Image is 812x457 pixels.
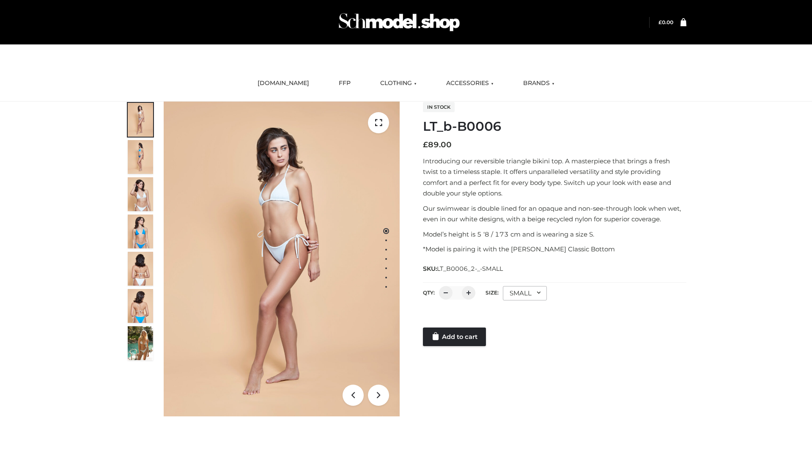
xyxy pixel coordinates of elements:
[251,74,315,93] a: [DOMAIN_NAME]
[437,265,503,273] span: LT_B0006_2-_-SMALL
[336,6,463,39] img: Schmodel Admin 964
[332,74,357,93] a: FFP
[128,140,153,174] img: ArielClassicBikiniTop_CloudNine_AzureSky_OW114ECO_2-scaled.jpg
[423,203,686,225] p: Our swimwear is double lined for an opaque and non-see-through look when wet, even in our white d...
[423,102,455,112] span: In stock
[658,19,673,25] bdi: 0.00
[128,103,153,137] img: ArielClassicBikiniTop_CloudNine_AzureSky_OW114ECO_1-scaled.jpg
[423,264,504,274] span: SKU:
[503,286,547,300] div: SMALL
[423,156,686,199] p: Introducing our reversible triangle bikini top. A masterpiece that brings a fresh twist to a time...
[128,215,153,248] img: ArielClassicBikiniTop_CloudNine_AzureSky_OW114ECO_4-scaled.jpg
[128,177,153,211] img: ArielClassicBikiniTop_CloudNine_AzureSky_OW114ECO_3-scaled.jpg
[423,140,428,149] span: £
[440,74,500,93] a: ACCESSORIES
[658,19,662,25] span: £
[423,119,686,134] h1: LT_b-B0006
[164,102,400,416] img: ArielClassicBikiniTop_CloudNine_AzureSky_OW114ECO_1
[423,229,686,240] p: Model’s height is 5 ‘8 / 173 cm and is wearing a size S.
[423,289,435,296] label: QTY:
[517,74,561,93] a: BRANDS
[658,19,673,25] a: £0.00
[374,74,423,93] a: CLOTHING
[423,140,452,149] bdi: 89.00
[423,328,486,346] a: Add to cart
[128,252,153,286] img: ArielClassicBikiniTop_CloudNine_AzureSky_OW114ECO_7-scaled.jpg
[128,326,153,360] img: Arieltop_CloudNine_AzureSky2.jpg
[486,289,499,296] label: Size:
[128,289,153,323] img: ArielClassicBikiniTop_CloudNine_AzureSky_OW114ECO_8-scaled.jpg
[423,244,686,255] p: *Model is pairing it with the [PERSON_NAME] Classic Bottom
